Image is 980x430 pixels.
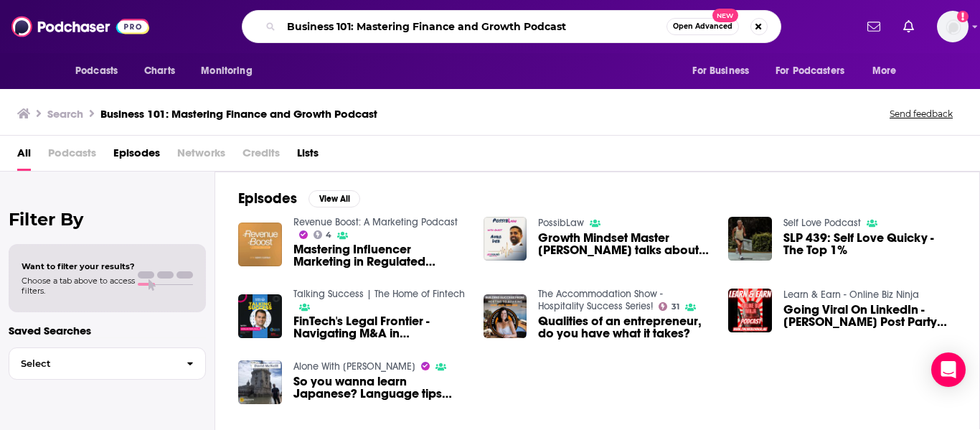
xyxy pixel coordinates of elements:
[293,375,466,400] span: So you wanna learn Japanese? Language tips and adapting to change with [PERSON_NAME]
[191,57,270,85] button: open menu
[9,209,206,230] h2: Filter By
[65,57,136,85] button: open menu
[238,190,297,207] h2: Episodes
[297,141,319,171] a: Lists
[931,352,966,387] div: Open Intercom Messenger
[201,61,252,81] span: Monitoring
[783,304,956,328] span: Going Viral On LinkedIn - [PERSON_NAME] Post Party Club
[672,304,679,310] span: 31
[937,11,969,42] span: Logged in as angelabellBL2024
[293,288,465,300] a: Talking Success | The Home of Fintech
[682,57,767,85] button: open menu
[862,57,915,85] button: open menu
[293,243,466,268] a: Mastering Influencer Marketing in Regulated Industries: Navigating Compliance, Aligning Brand Goa...
[314,230,332,239] a: 4
[937,11,969,42] img: User Profile
[242,141,280,171] span: Credits
[22,276,135,296] span: Choose a tab above to access filters.
[783,304,956,328] a: Going Viral On LinkedIn - Andy Gwynn’s Post Party Club
[673,23,732,30] span: Open Advanced
[659,302,679,311] a: 31
[100,107,377,121] h3: Business 101: Mastering Finance and Growth Podcast
[937,11,969,42] button: Show profile menu
[17,141,31,171] a: All
[538,288,663,312] a: The Accommodation Show - Hospitality Success Series!
[326,232,331,238] span: 4
[48,141,96,171] span: Podcasts
[238,190,360,207] a: EpisodesView All
[242,10,781,43] div: Search podcasts, credits, & more...
[776,61,844,81] span: For Podcasters
[22,261,135,271] span: Want to filter your results?
[9,324,206,337] p: Saved Searches
[177,141,225,171] span: Networks
[238,223,282,266] img: Mastering Influencer Marketing in Regulated Industries: Navigating Compliance, Aligning Brand Goa...
[293,216,458,228] a: Revenue Boost: A Marketing Podcast
[538,232,711,256] span: Growth Mindset Master [PERSON_NAME] talks about his journey of success!
[484,294,527,338] img: Qualities of an entrepreneur, do you have what it takes?
[538,217,584,229] a: PossibLaw
[293,315,466,340] span: FinTech's Legal Frontier - Navigating M&A in [GEOGRAPHIC_DATA] with [PERSON_NAME]
[897,14,920,39] a: Show notifications dropdown
[11,13,149,40] img: Podchaser - Follow, Share and Rate Podcasts
[872,61,897,81] span: More
[885,108,957,120] button: Send feedback
[538,232,711,256] a: Growth Mindset Master Avro Deb talks about his journey of success!
[238,360,282,404] img: So you wanna learn Japanese? Language tips and adapting to change with David McNeill
[135,57,184,85] a: Charts
[144,61,175,81] span: Charts
[783,289,919,301] a: Learn & Earn - Online Biz Ninja
[293,315,466,340] a: FinTech's Legal Frontier - Navigating M&A in South Africa with Ashlin Perumall
[113,141,160,171] a: Episodes
[308,190,360,207] button: View All
[783,217,861,229] a: Self Love Podcast
[692,61,749,81] span: For Business
[47,107,83,121] h3: Search
[538,315,711,340] a: Qualities of an entrepreneur, do you have what it takes?
[238,294,282,338] img: FinTech's Legal Frontier - Navigating M&A in South Africa with Ashlin Perumall
[728,289,772,332] img: Going Viral On LinkedIn - Andy Gwynn’s Post Party Club
[712,9,738,22] span: New
[293,375,466,400] a: So you wanna learn Japanese? Language tips and adapting to change with David McNeill
[766,57,865,85] button: open menu
[862,14,886,39] a: Show notifications dropdown
[957,11,969,22] svg: Add a profile image
[783,232,956,256] a: SLP 439: Self Love Quicky - The Top 1%
[75,61,118,81] span: Podcasts
[728,217,772,261] img: SLP 439: Self Love Quicky - The Top 1%
[666,18,739,35] button: Open AdvancedNew
[484,217,527,261] img: Growth Mindset Master Avro Deb talks about his journey of success!
[9,359,175,368] span: Select
[281,15,666,38] input: Search podcasts, credits, & more...
[293,360,415,373] a: Alone With Peter
[9,347,206,380] button: Select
